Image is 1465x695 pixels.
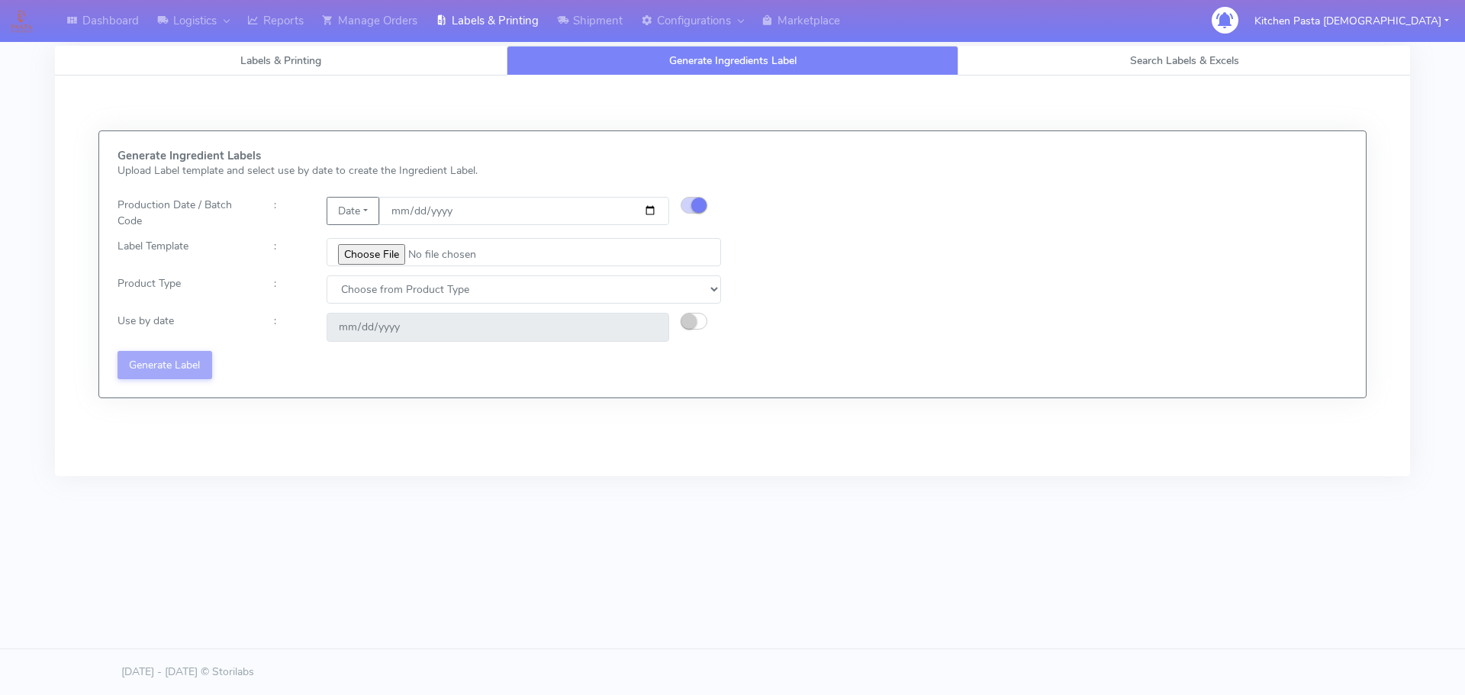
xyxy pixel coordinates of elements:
[262,238,314,266] div: :
[262,197,314,229] div: :
[262,313,314,341] div: :
[118,351,212,379] button: Generate Label
[327,197,379,225] button: Date
[1243,5,1460,37] button: Kitchen Pasta [DEMOGRAPHIC_DATA]
[106,275,262,304] div: Product Type
[240,53,321,68] span: Labels & Printing
[106,313,262,341] div: Use by date
[106,197,262,229] div: Production Date / Batch Code
[1130,53,1239,68] span: Search Labels & Excels
[262,275,314,304] div: :
[118,150,721,162] h5: Generate Ingredient Labels
[106,238,262,266] div: Label Template
[118,162,721,179] p: Upload Label template and select use by date to create the Ingredient Label.
[55,46,1410,76] ul: Tabs
[669,53,797,68] span: Generate Ingredients Label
